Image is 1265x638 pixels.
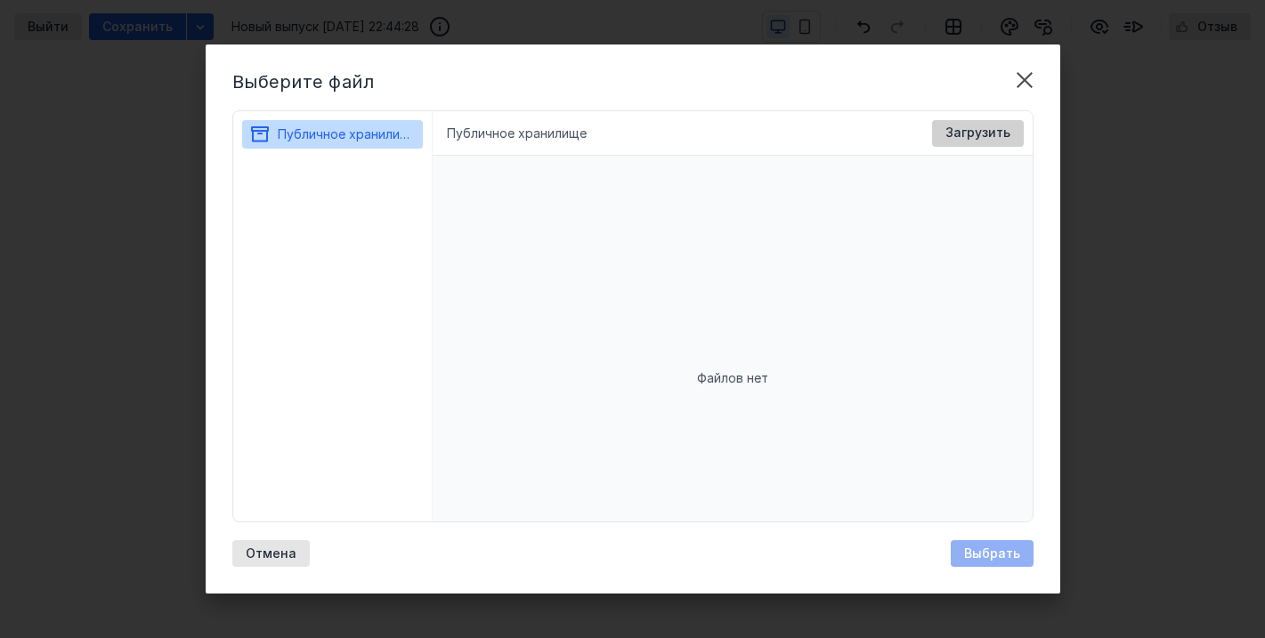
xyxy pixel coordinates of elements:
[232,71,375,93] span: Выберите файл
[932,120,1024,147] button: Загрузить
[232,540,310,567] button: Отмена
[246,546,296,561] span: Отмена
[249,120,417,149] button: Публичное хранилище
[278,126,418,141] span: Публичное хранилище
[945,125,1010,141] span: Загрузить
[697,369,768,387] span: Файлов нет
